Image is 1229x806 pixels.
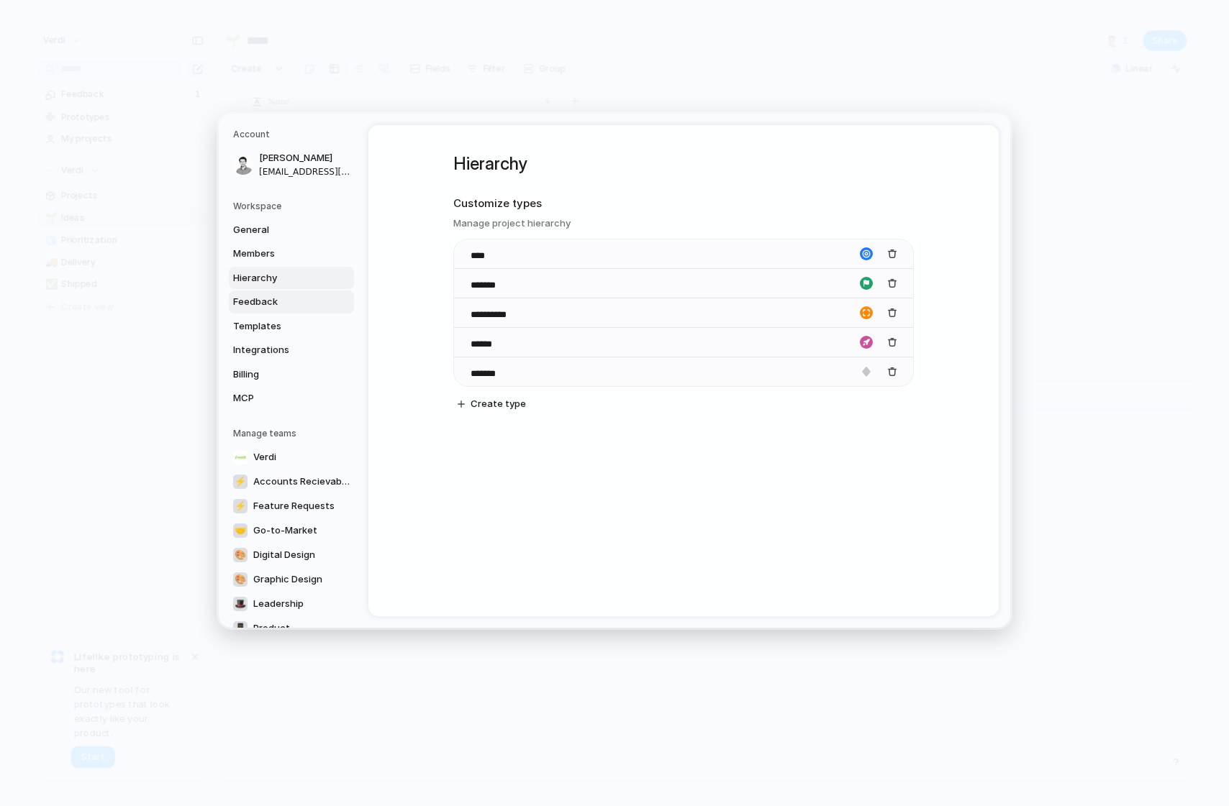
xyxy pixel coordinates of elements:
[229,568,355,591] a: 🎨Graphic Design
[229,387,354,410] a: MCP
[229,315,354,338] a: Templates
[229,267,354,290] a: Hierarchy
[259,165,351,178] span: [EMAIL_ADDRESS][PERSON_NAME][DOMAIN_NAME]
[471,397,526,411] span: Create type
[229,592,355,615] a: 🎩Leadership
[233,572,248,587] div: 🎨
[229,519,355,542] a: 🤝Go-to-Market
[453,196,914,212] h2: Customize types
[233,319,325,334] span: Templates
[229,242,354,265] a: Members
[253,597,304,611] span: Leadership
[233,367,325,382] span: Billing
[233,271,325,285] span: Hierarchy
[253,621,290,636] span: Product
[253,548,315,562] span: Digital Design
[229,544,355,567] a: 🎨Digital Design
[233,597,248,611] div: 🎩
[453,216,914,231] h3: Manage project hierarchy
[229,290,354,313] a: Feedback
[253,499,335,513] span: Feature Requests
[229,617,355,640] a: 📱Product
[253,450,276,464] span: Verdi
[229,446,355,469] a: Verdi
[253,523,317,538] span: Go-to-Market
[229,495,355,518] a: ⚡Feature Requests
[233,295,325,309] span: Feedback
[233,523,248,538] div: 🤝
[233,475,248,489] div: ⚡
[233,548,248,562] div: 🎨
[233,391,325,406] span: MCP
[253,475,350,489] span: Accounts Recievables
[233,621,248,636] div: 📱
[229,147,354,183] a: [PERSON_NAME][EMAIL_ADDRESS][PERSON_NAME][DOMAIN_NAME]
[452,394,532,414] button: Create type
[233,223,325,237] span: General
[229,363,354,386] a: Billing
[253,572,322,587] span: Graphic Design
[233,499,248,513] div: ⚡
[229,470,355,493] a: ⚡Accounts Recievables
[233,343,325,357] span: Integrations
[229,219,354,242] a: General
[259,151,351,165] span: [PERSON_NAME]
[233,200,354,213] h5: Workspace
[233,128,354,141] h5: Account
[229,339,354,362] a: Integrations
[233,247,325,261] span: Members
[233,427,354,440] h5: Manage teams
[453,151,914,177] h1: Hierarchy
